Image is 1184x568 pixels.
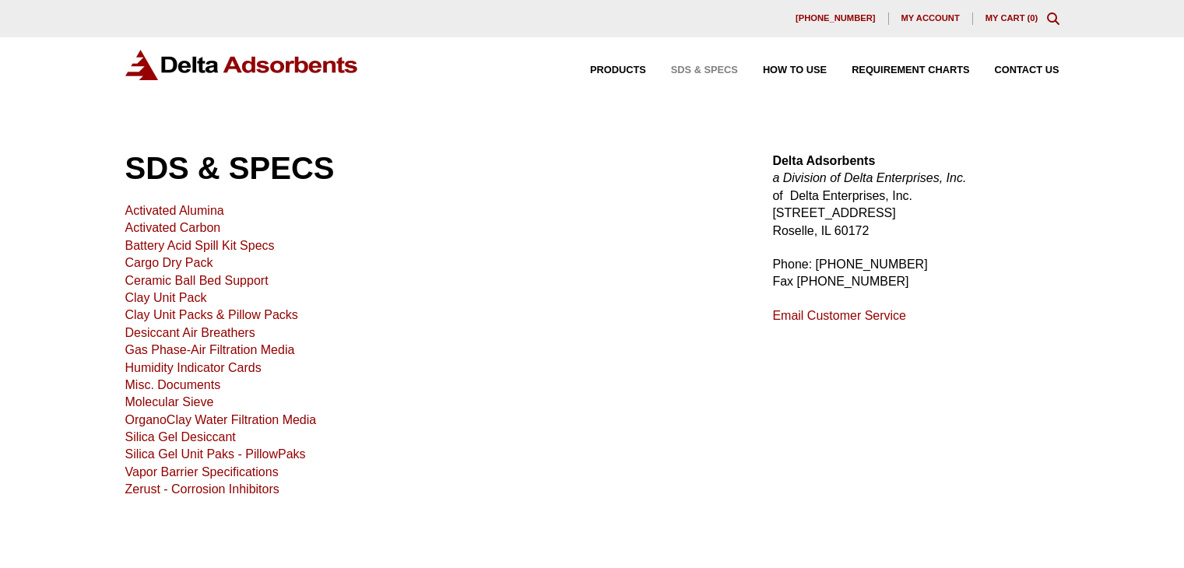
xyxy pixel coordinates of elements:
a: Clay Unit Packs & Pillow Packs [125,308,298,321]
a: Misc. Documents [125,378,221,391]
a: [PHONE_NUMBER] [783,12,889,25]
p: Phone: [PHONE_NUMBER] Fax [PHONE_NUMBER] [772,256,1059,291]
a: How to Use [738,65,827,75]
a: Silica Gel Desiccant [125,430,236,444]
a: Humidity Indicator Cards [125,361,262,374]
a: Clay Unit Pack [125,291,207,304]
div: Toggle Modal Content [1047,12,1059,25]
span: How to Use [763,65,827,75]
a: Contact Us [970,65,1059,75]
span: [PHONE_NUMBER] [796,14,876,23]
a: Activated Alumina [125,204,224,217]
a: Desiccant Air Breathers [125,326,255,339]
strong: Delta Adsorbents [772,154,875,167]
a: Cargo Dry Pack [125,256,213,269]
a: Molecular Sieve [125,395,214,408]
a: Gas Phase-Air Filtration Media [125,343,295,356]
span: Contact Us [995,65,1059,75]
em: a Division of Delta Enterprises, Inc. [772,171,966,184]
span: My account [901,14,960,23]
a: OrganoClay Water Filtration Media [125,413,317,426]
a: My Cart (0) [985,13,1038,23]
a: Battery Acid Spill Kit Specs [125,239,275,252]
a: Products [565,65,646,75]
a: Vapor Barrier Specifications [125,465,279,479]
a: Email Customer Service [772,309,906,322]
h1: SDS & SPECS [125,153,736,184]
a: Requirement Charts [827,65,969,75]
a: Activated Carbon [125,221,221,234]
a: SDS & SPECS [646,65,738,75]
p: of Delta Enterprises, Inc. [STREET_ADDRESS] Roselle, IL 60172 [772,153,1059,240]
a: Zerust - Corrosion Inhibitors [125,482,279,496]
a: My account [889,12,973,25]
img: Delta Adsorbents [125,50,359,80]
span: Products [590,65,646,75]
a: Silica Gel Unit Paks - PillowPaks [125,447,306,461]
a: Ceramic Ball Bed Support [125,274,269,287]
span: 0 [1030,13,1035,23]
span: Requirement Charts [852,65,969,75]
span: SDS & SPECS [671,65,738,75]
